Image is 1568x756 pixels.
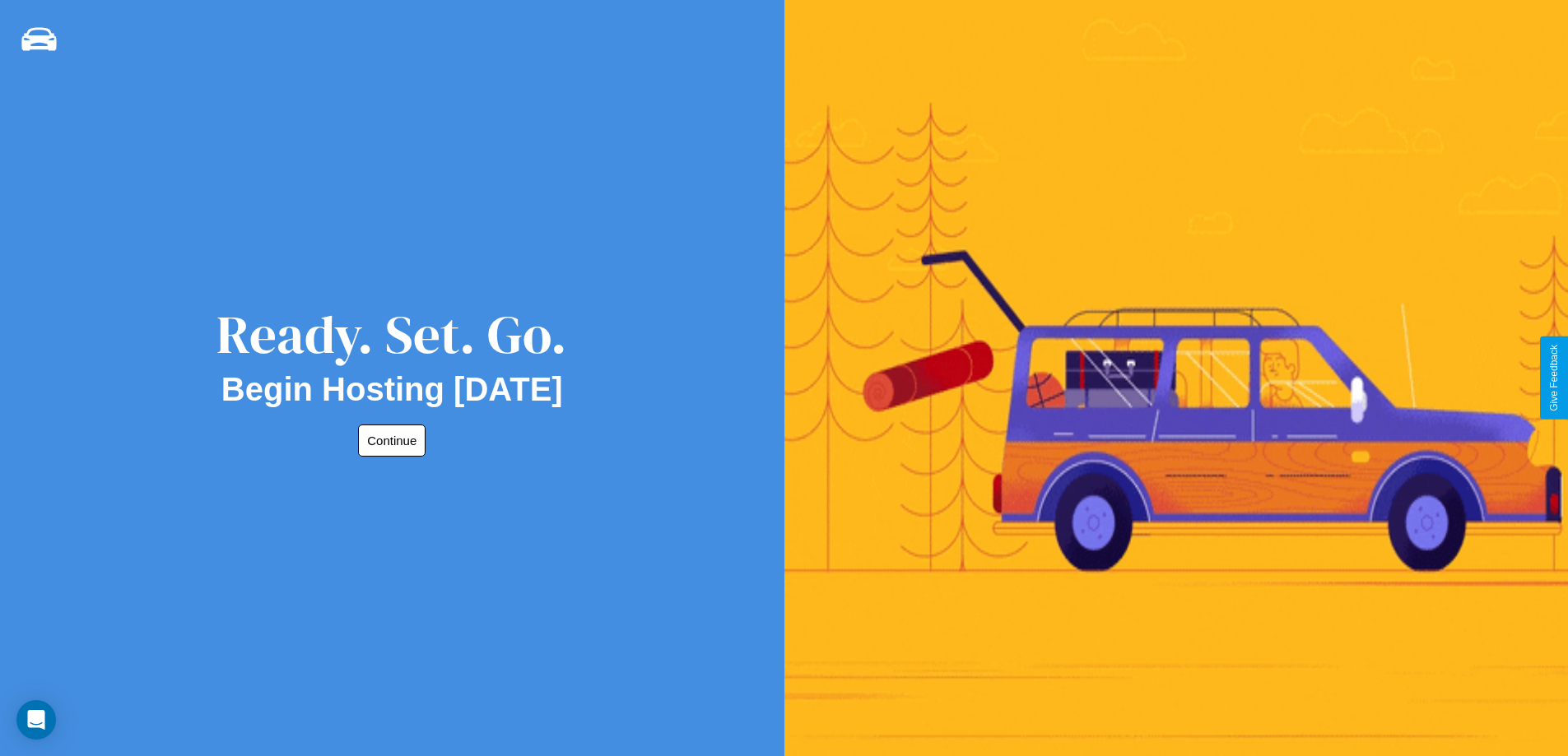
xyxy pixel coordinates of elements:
h2: Begin Hosting [DATE] [221,371,563,408]
div: Give Feedback [1548,345,1560,411]
div: Ready. Set. Go. [216,298,567,371]
div: Open Intercom Messenger [16,700,56,740]
button: Continue [358,424,426,457]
